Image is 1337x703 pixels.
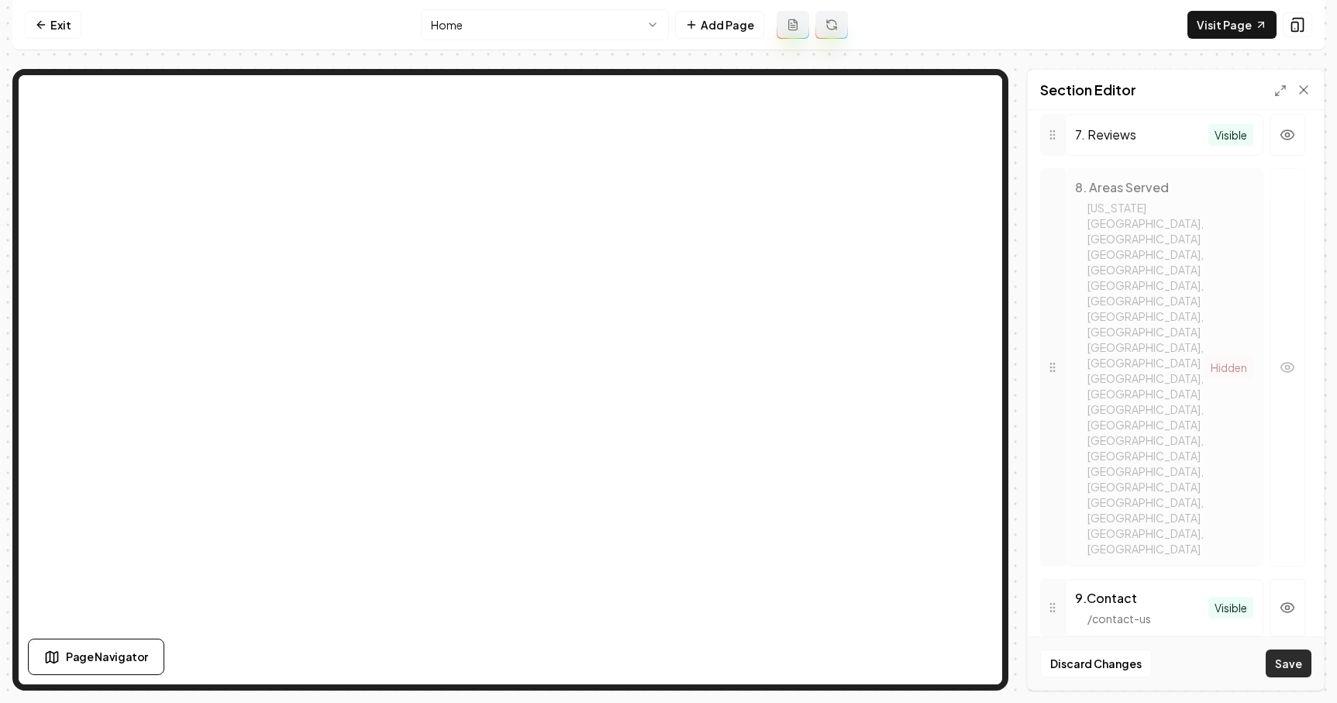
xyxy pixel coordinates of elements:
[1087,463,1204,495] div: [GEOGRAPHIC_DATA], [GEOGRAPHIC_DATA]
[675,11,764,39] button: Add Page
[1208,124,1253,146] span: Visible
[1087,432,1204,463] div: [GEOGRAPHIC_DATA], [GEOGRAPHIC_DATA]
[25,11,81,39] a: Exit
[1075,611,1208,626] div: / contact-us
[1087,339,1204,370] div: [GEOGRAPHIC_DATA], [GEOGRAPHIC_DATA]
[1087,308,1204,339] div: [GEOGRAPHIC_DATA], [GEOGRAPHIC_DATA]
[1040,650,1152,677] button: Discard Changes
[1266,650,1311,677] button: Save
[1075,126,1208,144] div: 7. Reviews
[777,11,809,39] button: Add admin page prompt
[1087,200,1204,246] div: [US_STATE][GEOGRAPHIC_DATA], [GEOGRAPHIC_DATA]
[28,639,164,675] button: Page Navigator
[1087,401,1204,432] div: [GEOGRAPHIC_DATA], [GEOGRAPHIC_DATA]
[1087,277,1204,308] div: [GEOGRAPHIC_DATA], [GEOGRAPHIC_DATA]
[66,649,148,665] span: Page Navigator
[1087,370,1204,401] div: [GEOGRAPHIC_DATA], [GEOGRAPHIC_DATA]
[1087,495,1204,526] div: [GEOGRAPHIC_DATA], [GEOGRAPHIC_DATA]
[1208,597,1253,619] span: Visible
[815,11,848,39] button: Regenerate page
[1040,79,1136,101] h2: Section Editor
[1087,526,1204,557] div: [GEOGRAPHIC_DATA], [GEOGRAPHIC_DATA]
[1075,589,1208,608] div: 9 . Contact
[1187,11,1277,39] a: Visit Page
[1075,178,1204,197] div: 8 . Areas Served
[1087,246,1204,277] div: [GEOGRAPHIC_DATA], [GEOGRAPHIC_DATA]
[1204,357,1253,378] span: Hidden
